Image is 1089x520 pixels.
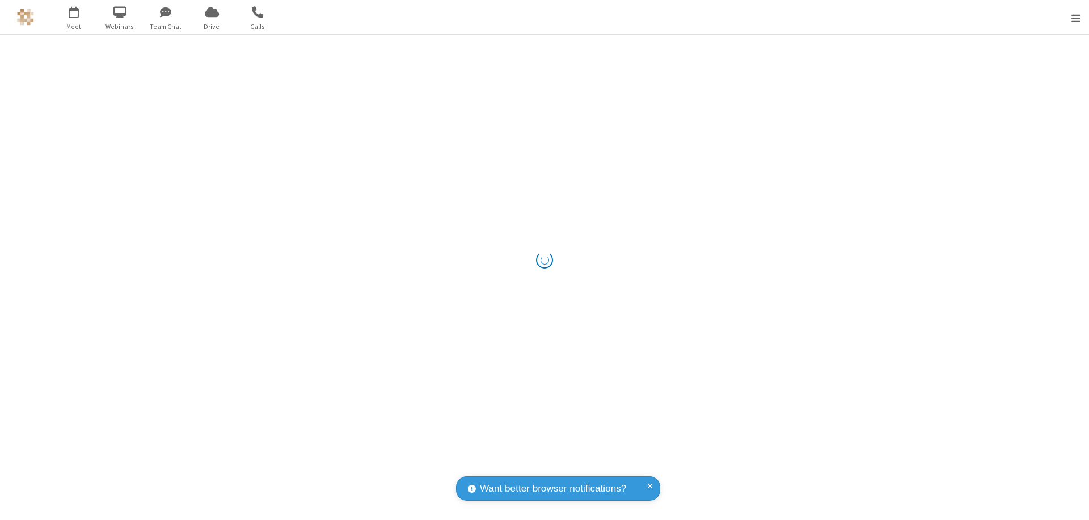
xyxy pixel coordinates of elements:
[237,22,279,32] span: Calls
[480,481,626,496] span: Want better browser notifications?
[191,22,233,32] span: Drive
[99,22,141,32] span: Webinars
[145,22,187,32] span: Team Chat
[17,9,34,26] img: QA Selenium DO NOT DELETE OR CHANGE
[53,22,95,32] span: Meet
